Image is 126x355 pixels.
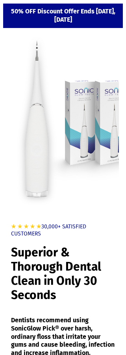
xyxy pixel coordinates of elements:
[11,237,115,310] h1: Superior & Thorough Dental Clean in Only 30 Seconds
[7,16,119,24] b: [DATE]
[11,215,115,237] h6: 30,000+ SATISFIED CUSTOMERS
[7,7,119,24] p: 50% OFF Discount Offer Ends [DATE],
[11,223,41,230] b: ★ ★ ★ ★ ★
